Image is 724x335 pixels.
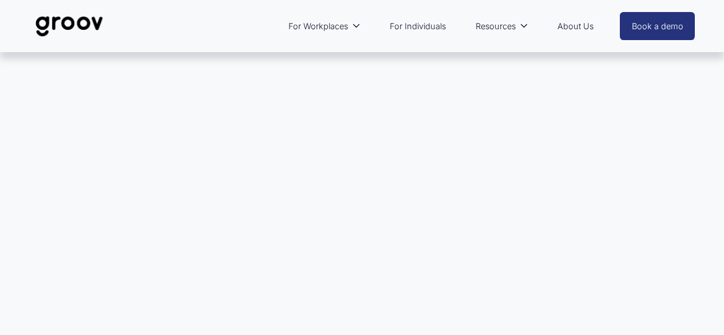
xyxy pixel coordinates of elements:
a: About Us [552,13,599,40]
a: For Individuals [384,13,452,40]
span: For Workplaces [288,19,348,34]
img: Groov | Unlock Human Potential at Work and in Life [29,7,110,45]
a: folder dropdown [470,13,534,40]
a: Book a demo [620,12,695,40]
span: Resources [476,19,516,34]
a: folder dropdown [283,13,366,40]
